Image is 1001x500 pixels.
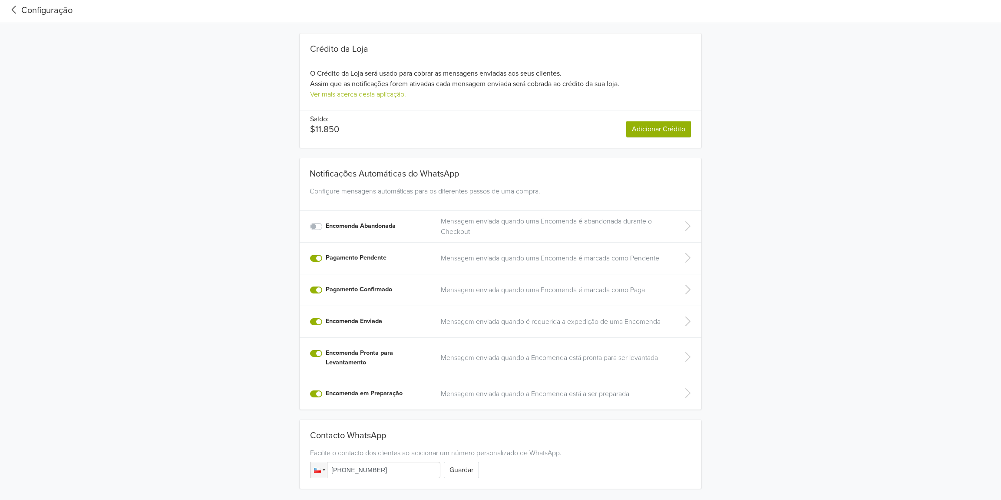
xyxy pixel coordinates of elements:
[7,4,73,17] a: Configuração
[441,317,668,327] a: Mensagem enviada quando é requerida a expedição de uma Encomenda
[326,221,396,231] label: Encomenda Abandonada
[310,462,440,478] input: 1 (702) 123-4567
[441,353,668,363] a: Mensagem enviada quando a Encomenda está pronta para ser levantada
[441,216,668,237] a: Mensagem enviada quando uma Encomenda é abandonada durante o Checkout
[306,186,695,207] div: Configure mensagens automáticas para os diferentes passos de uma compra.
[326,317,382,326] label: Encomenda Enviada
[326,348,430,367] label: Encomenda Pronta para Levantamento
[310,90,406,99] a: Ver mais acerca desta aplicação.
[441,285,668,295] a: Mensagem enviada quando uma Encomenda é marcada como Paga
[441,253,668,263] a: Mensagem enviada quando uma Encomenda é marcada como Pendente
[441,389,668,399] a: Mensagem enviada quando a Encomenda está a ser preparada
[326,253,387,263] label: Pagamento Pendente
[310,124,339,135] p: $11.850
[626,121,691,137] a: Adicionar Crédito
[310,44,691,54] div: Crédito da Loja
[310,448,691,458] div: Facilite o contacto dos clientes ao adicionar um número personalizado de WhatsApp.
[326,389,403,398] label: Encomenda em Preparação
[326,285,392,294] label: Pagamento Confirmado
[300,44,701,100] div: O Crédito da Loja será usado para cobrar as mensagens enviadas aos seus clientes. Assim que as no...
[311,462,327,478] div: Chile: + 56
[310,430,691,444] div: Contacto WhatsApp
[310,114,339,124] p: Saldo:
[306,158,695,183] div: Notificações Automáticas do WhatsApp
[444,462,479,478] button: Guardar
